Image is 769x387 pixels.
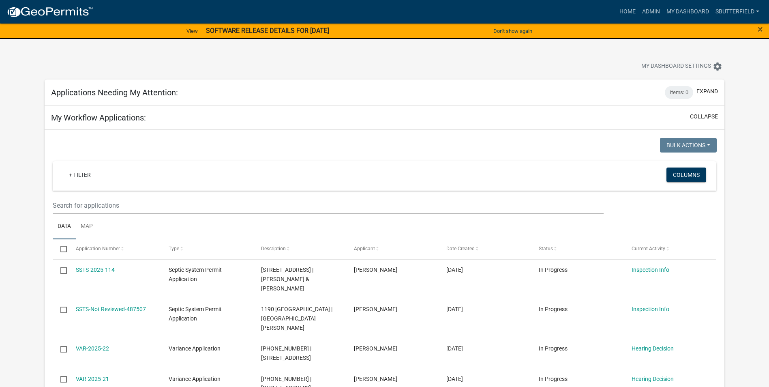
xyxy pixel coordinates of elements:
[206,27,329,34] strong: SOFTWARE RELEASE DETAILS FOR [DATE]
[623,239,716,259] datatable-header-cell: Current Activity
[632,306,669,312] a: Inspection Info
[639,4,663,19] a: Admin
[53,197,604,214] input: Search for applications
[76,246,120,252] span: Application Number
[539,306,568,312] span: In Progress
[446,345,463,352] span: 09/25/2025
[539,376,568,382] span: In Progress
[758,24,763,35] span: ×
[665,86,693,99] div: Items: 0
[169,306,222,322] span: Septic System Permit Application
[51,88,178,97] h5: Applications Needing My Attention:
[446,246,475,252] span: Date Created
[660,138,717,153] button: Bulk Actions
[354,267,397,273] span: Sheila Butterfield
[62,168,97,182] a: + Filter
[446,376,463,382] span: 09/24/2025
[169,376,221,382] span: Variance Application
[539,345,568,352] span: In Progress
[635,58,729,74] button: My Dashboard Settingssettings
[261,267,313,292] span: 3248 COUNTY ROAD 61 | MARTIN, THOMAS JR & JANIS
[616,4,639,19] a: Home
[253,239,346,259] datatable-header-cell: Description
[183,24,201,38] a: View
[53,214,76,240] a: Data
[161,239,253,259] datatable-header-cell: Type
[354,345,397,352] span: Sheila Butterfield
[539,267,568,273] span: In Progress
[169,345,221,352] span: Variance Application
[354,246,375,252] span: Applicant
[663,4,712,19] a: My Dashboard
[641,62,711,71] span: My Dashboard Settings
[53,239,68,259] datatable-header-cell: Select
[346,239,438,259] datatable-header-cell: Applicant
[261,306,332,331] span: 1190 VILLA VISTA CIR | NYBERG, DEREK D
[354,376,397,382] span: Sheila Butterfield
[446,306,463,312] span: 10/03/2025
[76,267,115,273] a: SSTS-2025-114
[713,62,722,71] i: settings
[632,246,665,252] span: Current Activity
[354,306,397,312] span: Sheila Butterfield
[261,246,286,252] span: Description
[632,267,669,273] a: Inspection Info
[490,24,536,38] button: Don't show again
[51,113,146,123] h5: My Workflow Applications:
[539,246,553,252] span: Status
[76,214,98,240] a: Map
[531,239,623,259] datatable-header-cell: Status
[696,87,718,96] button: expand
[76,345,109,352] a: VAR-2025-22
[446,267,463,273] span: 10/06/2025
[68,239,161,259] datatable-header-cell: Application Number
[758,24,763,34] button: Close
[169,246,179,252] span: Type
[632,345,674,352] a: Hearing Decision
[76,376,109,382] a: VAR-2025-21
[261,345,311,361] span: 81-062-5606 | 2091 COUNTY ROAD 61
[169,267,222,282] span: Septic System Permit Application
[76,306,146,312] a: SSTS-Not Reviewed-487507
[666,168,706,182] button: Columns
[439,239,531,259] datatable-header-cell: Date Created
[690,112,718,121] button: collapse
[712,4,763,19] a: Sbutterfield
[632,376,674,382] a: Hearing Decision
